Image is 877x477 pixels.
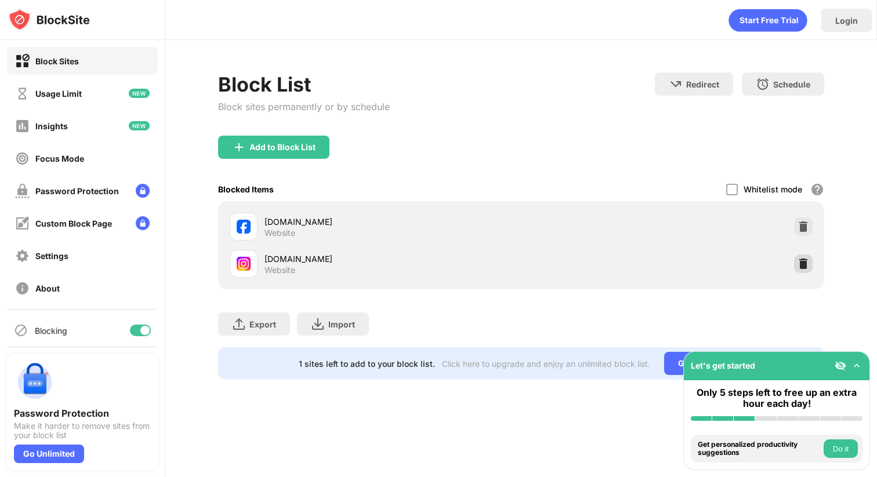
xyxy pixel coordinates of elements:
div: About [35,283,60,293]
div: Redirect [686,79,719,89]
div: Schedule [773,79,810,89]
img: lock-menu.svg [136,216,150,230]
img: about-off.svg [15,281,30,296]
img: omni-setup-toggle.svg [851,360,862,372]
img: logo-blocksite.svg [8,8,90,31]
button: Do it [824,439,858,458]
div: Usage Limit [35,89,82,99]
div: Custom Block Page [35,219,112,228]
div: Settings [35,251,68,261]
div: Website [264,265,295,275]
img: password-protection-off.svg [15,184,30,198]
div: Let's get started [691,361,755,370]
div: Add to Block List [249,143,316,152]
img: settings-off.svg [15,249,30,263]
div: animation [729,9,807,32]
div: Go Unlimited [664,352,744,375]
img: favicons [237,257,251,271]
div: Password Protection [35,186,119,196]
div: [DOMAIN_NAME] [264,253,521,265]
div: Go Unlimited [14,445,84,463]
div: Only 5 steps left to free up an extra hour each day! [691,387,862,409]
div: Login [835,16,858,26]
img: insights-off.svg [15,119,30,133]
div: Make it harder to remove sites from your block list [14,421,151,440]
div: Password Protection [14,407,151,419]
div: Get personalized productivity suggestions [698,440,821,457]
img: blocking-icon.svg [14,323,28,337]
img: time-usage-off.svg [15,86,30,101]
div: Focus Mode [35,154,84,163]
img: customize-block-page-off.svg [15,216,30,231]
img: block-on.svg [15,54,30,68]
div: Blocked Items [218,184,274,194]
img: new-icon.svg [129,89,150,98]
img: lock-menu.svg [136,184,150,198]
img: favicons [237,220,251,234]
img: push-password-protection.svg [14,361,56,403]
div: Insights [35,121,68,131]
img: focus-off.svg [15,151,30,166]
div: Blocking [35,326,67,336]
div: Website [264,228,295,238]
div: Import [328,319,355,329]
div: Block List [218,72,390,96]
div: Block sites permanently or by schedule [218,101,390,112]
div: Click here to upgrade and enjoy an unlimited block list. [442,359,650,369]
div: Block Sites [35,56,79,66]
div: Whitelist mode [744,184,802,194]
img: eye-not-visible.svg [835,360,846,372]
div: 1 sites left to add to your block list. [299,359,435,369]
img: new-icon.svg [129,121,150,130]
div: Export [249,319,276,329]
div: [DOMAIN_NAME] [264,216,521,228]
